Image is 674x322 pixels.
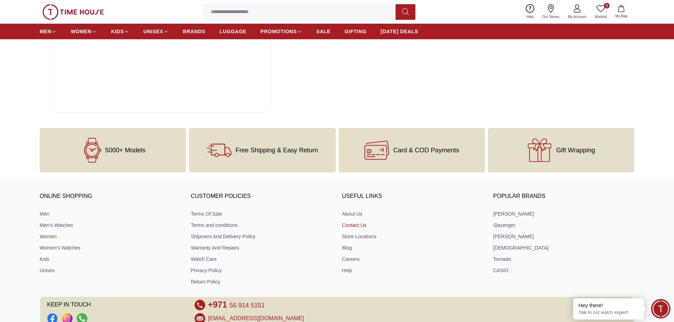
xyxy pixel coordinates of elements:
[40,191,181,202] h3: ONLINE SHOPPING
[260,28,297,35] span: PROMOTIONS
[493,267,634,274] a: CASIO
[493,191,634,202] h3: Popular Brands
[191,233,332,240] a: Shipment And Delivery Policy
[592,14,610,19] span: Wishlist
[40,256,181,263] a: Kids
[342,267,483,274] a: Help
[191,278,332,285] a: Return Policy
[556,147,595,154] span: Gift Wrapping
[40,25,57,38] a: MEN
[316,25,330,38] a: SALE
[42,4,104,20] img: ...
[40,267,181,274] a: Unisex
[191,267,332,274] a: Privacy Policy
[345,28,367,35] span: GIFTING
[345,25,367,38] a: GIFTING
[651,299,670,318] div: Chat Widget
[105,147,145,154] span: 5000+ Models
[342,244,483,251] a: Blog
[316,28,330,35] span: SALE
[229,302,265,309] span: 56 914 5151
[143,25,168,38] a: UNISEX
[493,256,634,263] a: Tornado
[191,191,332,202] h3: CUSTOMER POLICIES
[578,310,639,316] p: Talk to our watch expert!
[47,300,185,310] span: KEEP IN TOUCH
[381,28,418,35] span: [DATE] DEALS
[191,244,332,251] a: Warranty And Repairs
[191,222,332,229] a: Terms and conditions
[220,28,247,35] span: LUGGAGE
[208,300,265,310] a: +971 56 914 5151
[52,25,270,112] img: ...
[71,28,92,35] span: WOMEN
[591,3,611,21] a: 0Wishlist
[493,244,634,251] a: [DEMOGRAPHIC_DATA]
[111,28,124,35] span: KIDS
[565,14,589,19] span: My Account
[493,210,634,217] a: [PERSON_NAME]
[40,244,181,251] a: Women's Watches
[342,222,483,229] a: Contact Us
[260,25,302,38] a: PROMOTIONS
[143,28,163,35] span: UNISEX
[342,233,483,240] a: Store Locations
[71,25,97,38] a: WOMEN
[40,222,181,229] a: Men's Watches
[493,222,634,229] a: Slazenger
[191,256,332,263] a: Watch Care
[381,25,418,38] a: [DATE] DEALS
[522,3,538,21] a: Help
[493,233,634,240] a: [PERSON_NAME]
[220,25,247,38] a: LUGGAGE
[538,3,564,21] a: Our Stores
[611,4,632,20] button: My Bag
[524,14,537,19] span: Help
[342,191,483,202] h3: USEFUL LINKS
[612,13,630,19] span: My Bag
[342,256,483,263] a: Careers
[191,210,332,217] a: Terms Of Sale
[40,28,51,35] span: MEN
[40,210,181,217] a: Men
[40,233,181,240] a: Women
[540,14,562,19] span: Our Stores
[111,25,129,38] a: KIDS
[393,147,459,154] span: Card & COD Payments
[578,302,639,309] div: Hey there!
[183,25,206,38] a: BRANDS
[342,210,483,217] a: About Us
[183,28,206,35] span: BRANDS
[604,3,610,8] span: 0
[236,147,318,154] span: Free Shipping & Easy Return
